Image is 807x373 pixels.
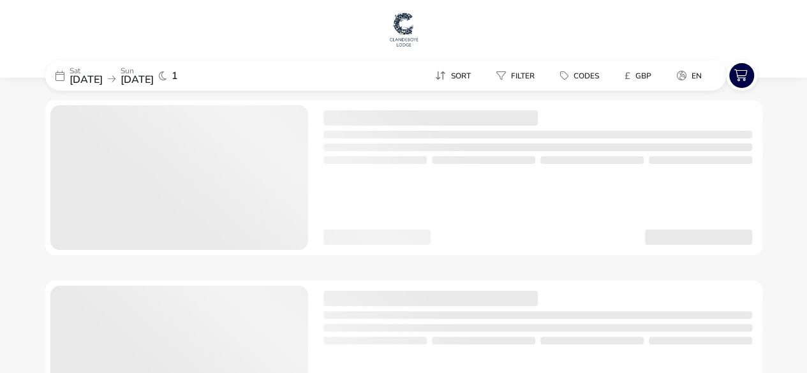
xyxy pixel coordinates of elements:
span: en [692,71,702,81]
span: [DATE] [70,73,103,87]
naf-pibe-menu-bar-item: Codes [550,66,614,85]
naf-pibe-menu-bar-item: £GBP [614,66,667,85]
naf-pibe-menu-bar-item: en [667,66,717,85]
span: [DATE] [121,73,154,87]
span: Filter [511,71,535,81]
naf-pibe-menu-bar-item: Sort [425,66,486,85]
button: Sort [425,66,481,85]
span: Codes [574,71,599,81]
button: £GBP [614,66,662,85]
p: Sat [70,67,103,75]
div: Sat[DATE]Sun[DATE]1 [45,61,237,91]
i: £ [625,69,630,82]
span: 1 [172,71,178,81]
span: Sort [451,71,471,81]
button: en [667,66,712,85]
button: Filter [486,66,545,85]
naf-pibe-menu-bar-item: Filter [486,66,550,85]
img: Main Website [388,10,420,48]
span: GBP [635,71,651,81]
p: Sun [121,67,154,75]
button: Codes [550,66,609,85]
